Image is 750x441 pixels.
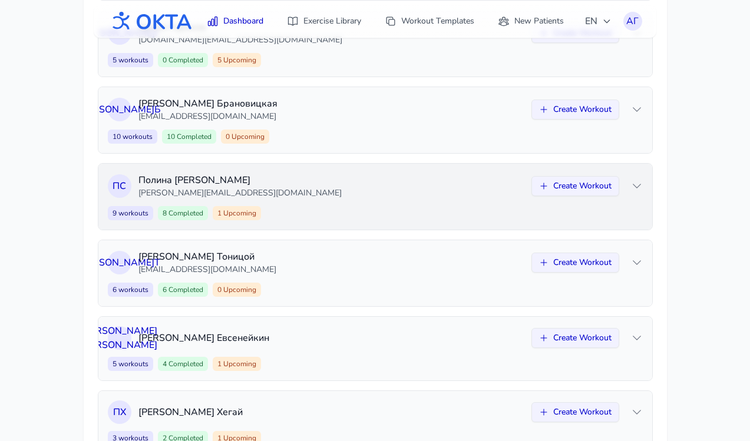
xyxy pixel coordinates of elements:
span: workouts [121,132,153,141]
span: Completed [167,55,203,65]
span: 0 [221,130,269,144]
span: workouts [117,208,148,218]
button: Create Workout [531,402,619,422]
span: П С [113,179,126,193]
span: 6 [158,283,208,297]
p: [EMAIL_ADDRESS][DOMAIN_NAME] [138,111,524,122]
button: Create Workout [531,253,619,273]
span: 9 [108,206,153,220]
a: Exercise Library [280,11,368,32]
span: 0 [213,283,261,297]
p: Полина [PERSON_NAME] [138,173,524,187]
span: Completed [167,359,203,369]
span: 6 [108,283,153,297]
span: workouts [117,55,148,65]
span: Completed [167,208,203,218]
span: Upcoming [222,208,256,218]
span: 5 [213,53,261,67]
span: 8 [158,206,208,220]
p: [PERSON_NAME] Тоницой [138,250,524,264]
button: Create Workout [531,328,619,348]
span: Upcoming [222,55,256,65]
button: АГ [623,12,642,31]
span: workouts [117,285,148,294]
span: Upcoming [222,359,256,369]
span: 0 [158,53,208,67]
p: [PERSON_NAME] Хегай [138,405,524,419]
span: EN [585,14,612,28]
button: Create Workout [531,100,619,120]
span: [PERSON_NAME] [PERSON_NAME] [81,324,157,352]
span: 10 [108,130,157,144]
span: 4 [158,357,208,371]
p: [EMAIL_ADDRESS][DOMAIN_NAME] [138,264,524,276]
span: 10 [162,130,216,144]
button: Create Workout [531,176,619,196]
span: workouts [117,359,148,369]
span: [PERSON_NAME] Т [78,256,160,270]
img: OKTA logo [108,6,193,37]
p: [PERSON_NAME] Евсенейкин [138,331,524,345]
a: Workout Templates [378,11,481,32]
span: 5 [108,53,153,67]
button: EN [578,9,619,33]
p: [PERSON_NAME][EMAIL_ADDRESS][DOMAIN_NAME] [138,187,524,199]
span: 1 [213,206,261,220]
span: Completed [167,285,203,294]
a: New Patients [491,11,571,32]
span: [PERSON_NAME] Б [78,102,161,117]
a: Dashboard [200,11,270,32]
span: 5 [108,357,153,371]
span: П Х [113,405,126,419]
span: Upcoming [230,132,265,141]
span: Upcoming [222,285,256,294]
p: [DOMAIN_NAME][EMAIL_ADDRESS][DOMAIN_NAME] [138,34,524,46]
p: [PERSON_NAME] Брановицкая [138,97,524,111]
span: Completed [175,132,212,141]
span: 1 [213,357,261,371]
